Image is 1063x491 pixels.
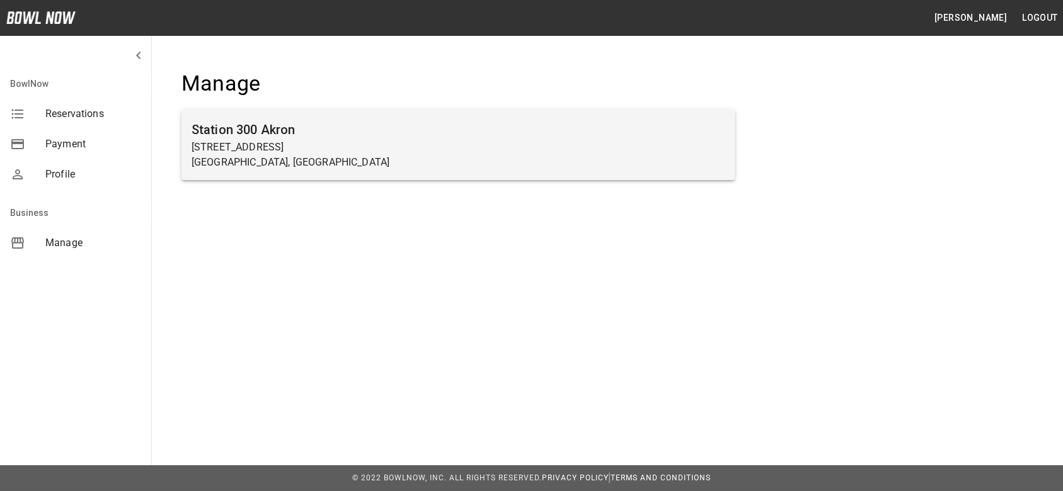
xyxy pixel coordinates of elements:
span: © 2022 BowlNow, Inc. All Rights Reserved. [352,473,542,482]
span: Reservations [45,106,141,121]
button: [PERSON_NAME] [929,6,1012,30]
img: logo [6,11,76,24]
span: Manage [45,235,141,251]
p: [GEOGRAPHIC_DATA], [GEOGRAPHIC_DATA] [192,155,725,170]
span: Payment [45,137,141,152]
a: Terms and Conditions [611,473,711,482]
p: [STREET_ADDRESS] [192,140,725,155]
span: Profile [45,167,141,182]
a: Privacy Policy [542,473,609,482]
h4: Manage [181,71,735,97]
button: Logout [1018,6,1063,30]
h6: Station 300 Akron [192,120,725,140]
